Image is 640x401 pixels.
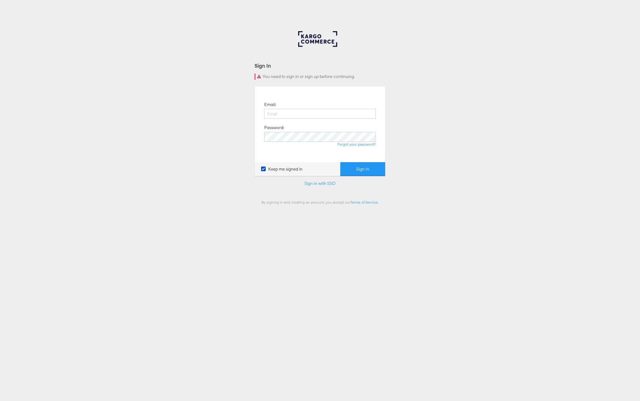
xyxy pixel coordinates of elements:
a: Terms of Service [351,200,378,205]
button: Sign In [340,162,385,176]
a: Sign in with SSO [304,181,336,186]
label: Keep me signed in [261,166,303,172]
div: You need to sign in or sign up before continuing. [255,74,385,80]
label: Email: [264,102,276,108]
a: Forgot your password? [337,142,376,147]
div: By signing in and creating an account, you accept our . [255,200,385,205]
input: Email [264,109,376,119]
div: Sign In [255,62,385,69]
label: Password: [264,125,284,131]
